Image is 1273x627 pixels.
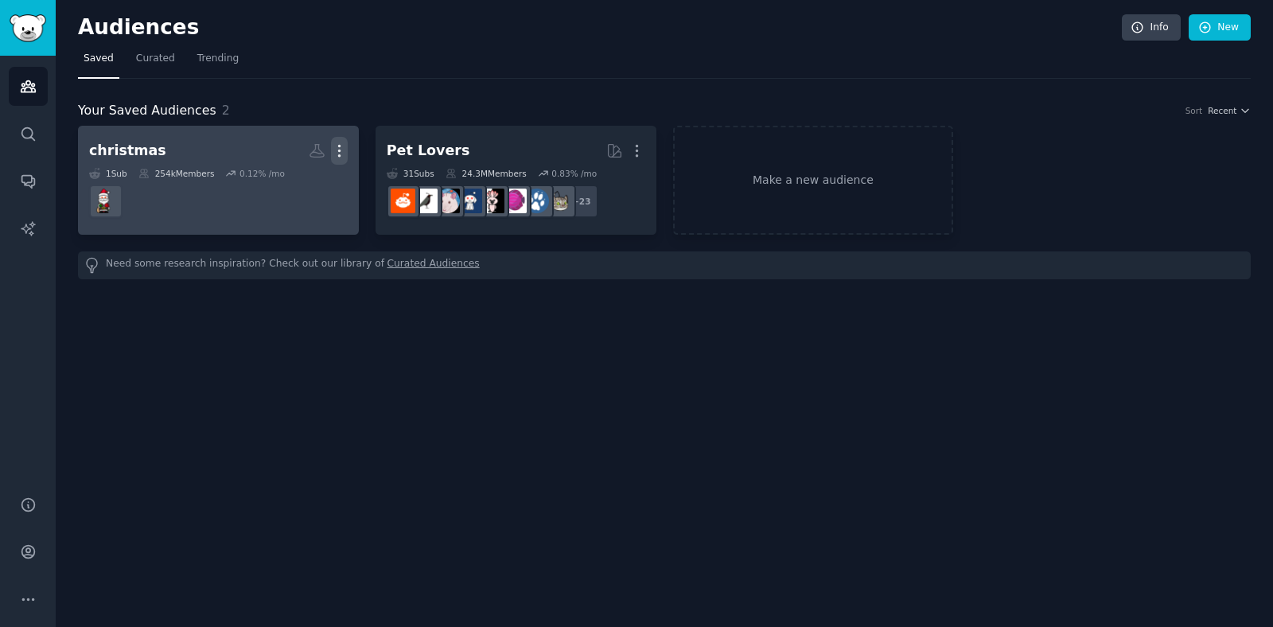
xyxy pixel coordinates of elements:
[78,126,359,235] a: christmas1Sub254kMembers0.12% /mochristmas
[502,189,527,213] img: Aquariums
[138,168,215,179] div: 254k Members
[84,52,114,66] span: Saved
[446,168,527,179] div: 24.3M Members
[1185,105,1203,116] div: Sort
[387,168,434,179] div: 31 Sub s
[1208,105,1236,116] span: Recent
[376,126,656,235] a: Pet Lovers31Subs24.3MMembers0.83% /mo+23catsdogsAquariumsparrotsdogswithjobsRATSbirdingBeardedDra...
[413,189,438,213] img: birding
[547,189,571,213] img: cats
[551,168,597,179] div: 0.83 % /mo
[78,46,119,79] a: Saved
[1122,14,1181,41] a: Info
[130,46,181,79] a: Curated
[435,189,460,213] img: RATS
[222,103,230,118] span: 2
[1189,14,1251,41] a: New
[239,168,285,179] div: 0.12 % /mo
[78,101,216,121] span: Your Saved Audiences
[89,141,166,161] div: christmas
[197,52,239,66] span: Trending
[387,257,480,274] a: Curated Audiences
[89,168,127,179] div: 1 Sub
[192,46,244,79] a: Trending
[480,189,504,213] img: parrots
[457,189,482,213] img: dogswithjobs
[136,52,175,66] span: Curated
[78,15,1122,41] h2: Audiences
[1208,105,1251,116] button: Recent
[94,189,119,213] img: christmas
[565,185,598,218] div: + 23
[387,141,470,161] div: Pet Lovers
[10,14,46,42] img: GummySearch logo
[673,126,954,235] a: Make a new audience
[78,251,1251,279] div: Need some research inspiration? Check out our library of
[391,189,415,213] img: BeardedDragons
[524,189,549,213] img: dogs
